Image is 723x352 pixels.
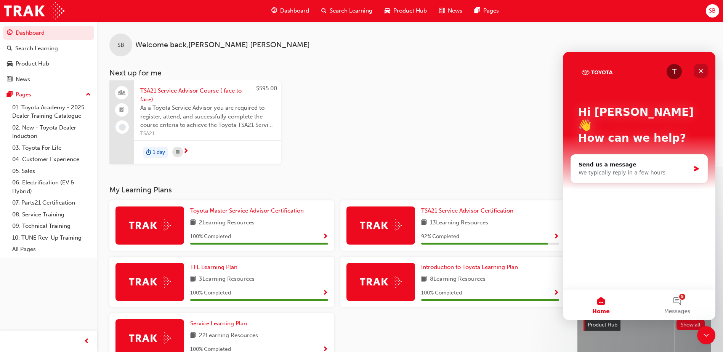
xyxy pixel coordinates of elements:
[97,69,723,77] h3: Next up for me
[421,263,521,272] a: Introduction to Toyota Learning Plan
[7,76,13,83] span: news-icon
[190,263,240,272] a: TFL Learning Plan
[322,232,328,242] button: Show Progress
[176,147,180,157] span: calendar-icon
[190,264,237,270] span: TFL Learning Plan
[9,165,94,177] a: 05. Sales
[256,85,277,92] span: $595.00
[9,232,94,244] a: 10. TUNE Rev-Up Training
[119,88,125,98] span: people-icon
[7,61,13,67] span: car-icon
[483,6,499,15] span: Pages
[439,6,445,16] span: news-icon
[421,275,427,284] span: book-icon
[84,337,90,346] span: prev-icon
[9,142,94,154] a: 03. Toyota For Life
[129,276,171,288] img: Trak
[190,320,247,327] span: Service Learning Plan
[563,52,715,320] iframe: Intercom live chat
[190,289,231,298] span: 100 % Completed
[190,275,196,284] span: book-icon
[9,209,94,221] a: 08. Service Training
[3,26,94,40] a: Dashboard
[190,331,196,341] span: book-icon
[553,290,559,297] span: Show Progress
[129,332,171,344] img: Trak
[86,90,91,100] span: up-icon
[190,232,231,241] span: 100 % Completed
[3,88,94,102] button: Pages
[7,30,13,37] span: guage-icon
[393,6,427,15] span: Product Hub
[129,219,171,231] img: Trak
[140,130,275,138] span: TSA21
[271,6,277,16] span: guage-icon
[3,42,94,56] a: Search Learning
[9,220,94,232] a: 09. Technical Training
[16,75,30,84] div: News
[9,197,94,209] a: 07. Parts21 Certification
[140,104,275,130] span: As a Toyota Service Advisor you are required to register, attend, and successfully complete the c...
[330,6,372,15] span: Search Learning
[9,102,94,122] a: 01. Toyota Academy - 2025 Dealer Training Catalogue
[421,264,518,270] span: Introduction to Toyota Learning Plan
[421,218,427,228] span: book-icon
[697,326,715,344] iframe: Intercom live chat
[322,288,328,298] button: Show Progress
[3,72,94,86] a: News
[190,207,304,214] span: Toyota Master Service Advisor Certification
[280,6,309,15] span: Dashboard
[9,243,94,255] a: All Pages
[190,206,307,215] a: Toyota Master Service Advisor Certification
[146,147,151,157] span: duration-icon
[9,122,94,142] a: 02. New - Toyota Dealer Induction
[7,45,12,52] span: search-icon
[322,234,328,240] span: Show Progress
[706,4,719,18] button: SB
[119,124,126,131] span: learningRecordVerb_NONE-icon
[385,6,390,16] span: car-icon
[468,3,505,19] a: pages-iconPages
[553,232,559,242] button: Show Progress
[9,154,94,165] a: 04. Customer Experience
[265,3,315,19] a: guage-iconDashboard
[709,6,716,15] span: SB
[322,290,328,297] span: Show Progress
[430,275,486,284] span: 8 Learning Resources
[199,218,255,228] span: 2 Learning Resources
[321,6,327,16] span: search-icon
[421,206,516,215] a: TSA21 Service Advisor Certification
[378,3,433,19] a: car-iconProduct Hub
[140,86,275,104] span: TSA21 Service Advisor Course ( face to face)
[117,41,124,50] span: SB
[4,2,64,19] img: Trak
[315,3,378,19] a: search-iconSearch Learning
[433,3,468,19] a: news-iconNews
[421,207,513,214] span: TSA21 Service Advisor Certification
[430,218,488,228] span: 13 Learning Resources
[199,331,258,341] span: 22 Learning Resources
[16,90,31,99] div: Pages
[3,57,94,71] a: Product Hub
[588,322,617,328] span: Product Hub
[421,289,462,298] span: 100 % Completed
[109,80,281,164] a: $595.00TSA21 Service Advisor Course ( face to face)As a Toyota Service Advisor you are required t...
[190,218,196,228] span: book-icon
[360,276,402,288] img: Trak
[7,91,13,98] span: pages-icon
[199,275,255,284] span: 3 Learning Resources
[3,24,94,88] button: DashboardSearch LearningProduct HubNews
[553,234,559,240] span: Show Progress
[15,44,58,53] div: Search Learning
